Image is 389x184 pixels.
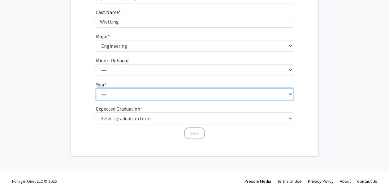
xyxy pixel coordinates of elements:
[5,156,26,179] iframe: Chat
[96,57,128,64] label: Minor
[96,81,106,88] label: Year
[340,178,351,184] a: About
[96,9,119,15] span: Last Name
[184,127,205,139] button: Next
[308,178,334,184] a: Privacy Policy
[244,178,271,184] a: Press & Media
[357,178,377,184] a: Contact Us
[108,57,128,64] i: - Optional
[96,33,110,40] label: Major
[96,105,142,112] label: Expected Graduation
[277,178,302,184] a: Terms of Use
